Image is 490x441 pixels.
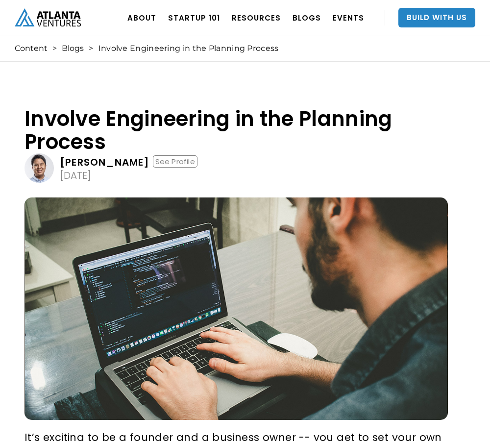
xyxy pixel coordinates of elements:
[60,171,91,180] div: [DATE]
[127,4,156,31] a: ABOUT
[15,44,48,53] a: Content
[232,4,281,31] a: RESOURCES
[24,153,448,183] a: [PERSON_NAME]See Profile[DATE]
[52,44,57,53] div: >
[168,4,220,31] a: Startup 101
[333,4,364,31] a: EVENTS
[153,155,197,168] div: See Profile
[98,44,279,53] div: Involve Engineering in the Planning Process
[398,8,475,27] a: Build With Us
[24,107,448,153] h1: Involve Engineering in the Planning Process
[62,44,84,53] a: Blogs
[60,157,150,167] div: [PERSON_NAME]
[89,44,93,53] div: >
[293,4,321,31] a: BLOGS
